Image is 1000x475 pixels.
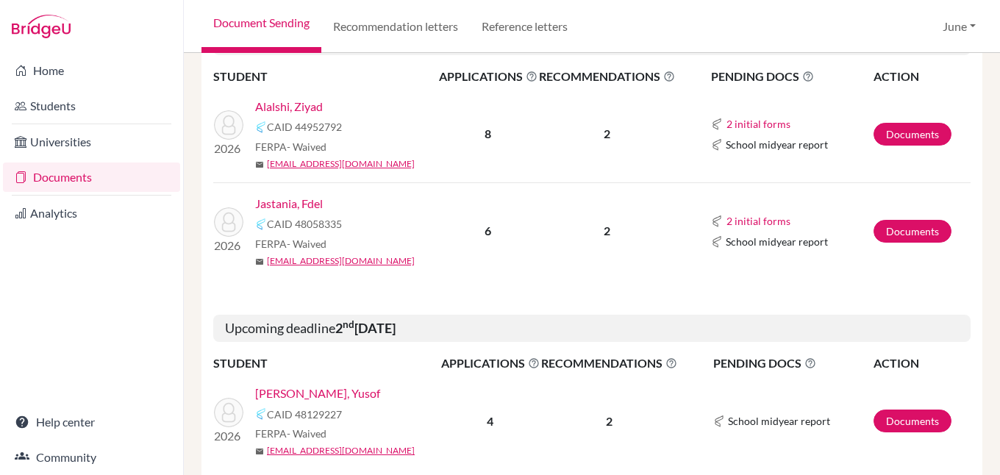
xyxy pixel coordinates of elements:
[539,68,675,85] span: RECOMMENDATIONS
[12,15,71,38] img: Bridge-U
[267,407,342,422] span: CAID 48129227
[267,216,342,232] span: CAID 48058335
[214,398,243,427] img: Wahbu Badr, Yusof
[3,162,180,192] a: Documents
[487,414,493,428] b: 4
[287,238,326,250] span: - Waived
[3,127,180,157] a: Universities
[726,115,791,132] button: 2 initial forms
[255,160,264,169] span: mail
[214,207,243,237] img: Jastania, Fdel
[255,447,264,456] span: mail
[213,67,438,86] th: STUDENT
[539,125,675,143] p: 2
[214,237,243,254] p: 2026
[874,410,951,432] a: Documents
[874,220,951,243] a: Documents
[726,234,828,249] span: School midyear report
[287,427,326,440] span: - Waived
[267,119,342,135] span: CAID 44952792
[213,315,971,343] h5: Upcoming deadline
[267,157,415,171] a: [EMAIL_ADDRESS][DOMAIN_NAME]
[255,195,323,213] a: Jastania, Fdel
[541,413,677,430] p: 2
[711,215,723,227] img: Common App logo
[711,118,723,130] img: Common App logo
[439,68,537,85] span: APPLICATIONS
[335,320,396,336] b: 2 [DATE]
[267,444,415,457] a: [EMAIL_ADDRESS][DOMAIN_NAME]
[711,139,723,151] img: Common App logo
[214,427,243,445] p: 2026
[728,413,830,429] span: School midyear report
[213,354,440,373] th: STUDENT
[441,354,540,372] span: APPLICATIONS
[255,218,267,230] img: Common App logo
[936,12,982,40] button: June
[287,140,326,153] span: - Waived
[255,257,264,266] span: mail
[3,443,180,472] a: Community
[267,254,415,268] a: [EMAIL_ADDRESS][DOMAIN_NAME]
[713,415,725,427] img: Common App logo
[255,408,267,420] img: Common App logo
[255,236,326,251] span: FERPA
[541,354,677,372] span: RECOMMENDATIONS
[214,140,243,157] p: 2026
[873,354,971,373] th: ACTION
[874,123,951,146] a: Documents
[255,98,323,115] a: Alalshi, Ziyad
[539,222,675,240] p: 2
[255,139,326,154] span: FERPA
[214,110,243,140] img: Alalshi, Ziyad
[343,318,354,330] sup: nd
[3,56,180,85] a: Home
[485,224,491,238] b: 6
[255,426,326,441] span: FERPA
[726,137,828,152] span: School midyear report
[711,68,872,85] span: PENDING DOCS
[3,91,180,121] a: Students
[3,199,180,228] a: Analytics
[485,126,491,140] b: 8
[711,236,723,248] img: Common App logo
[255,121,267,133] img: Common App logo
[255,385,380,402] a: [PERSON_NAME], Yusof
[873,67,971,86] th: ACTION
[3,407,180,437] a: Help center
[726,213,791,229] button: 2 initial forms
[713,354,872,372] span: PENDING DOCS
